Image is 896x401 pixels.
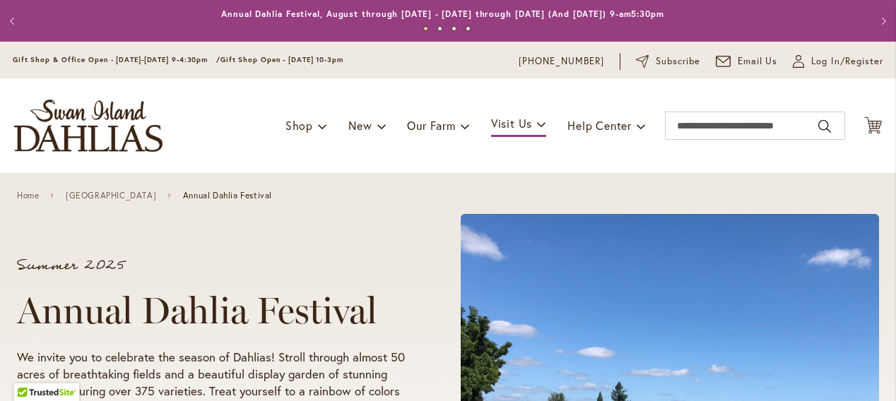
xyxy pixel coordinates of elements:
[221,8,664,19] a: Annual Dahlia Festival, August through [DATE] - [DATE] through [DATE] (And [DATE]) 9-am5:30pm
[220,55,343,64] span: Gift Shop Open - [DATE] 10-3pm
[793,54,883,68] a: Log In/Register
[738,54,778,68] span: Email Us
[811,54,883,68] span: Log In/Register
[407,118,455,133] span: Our Farm
[491,116,532,131] span: Visit Us
[437,26,442,31] button: 2 of 4
[567,118,632,133] span: Help Center
[452,26,456,31] button: 3 of 4
[17,289,407,332] h1: Annual Dahlia Festival
[423,26,428,31] button: 1 of 4
[13,55,220,64] span: Gift Shop & Office Open - [DATE]-[DATE] 9-4:30pm /
[636,54,700,68] a: Subscribe
[14,100,163,152] a: store logo
[17,258,407,273] p: Summer 2025
[868,7,896,35] button: Next
[519,54,604,68] a: [PHONE_NUMBER]
[466,26,471,31] button: 4 of 4
[656,54,700,68] span: Subscribe
[285,118,313,133] span: Shop
[716,54,778,68] a: Email Us
[348,118,372,133] span: New
[66,191,156,200] a: [GEOGRAPHIC_DATA]
[17,191,39,200] a: Home
[183,191,272,200] span: Annual Dahlia Festival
